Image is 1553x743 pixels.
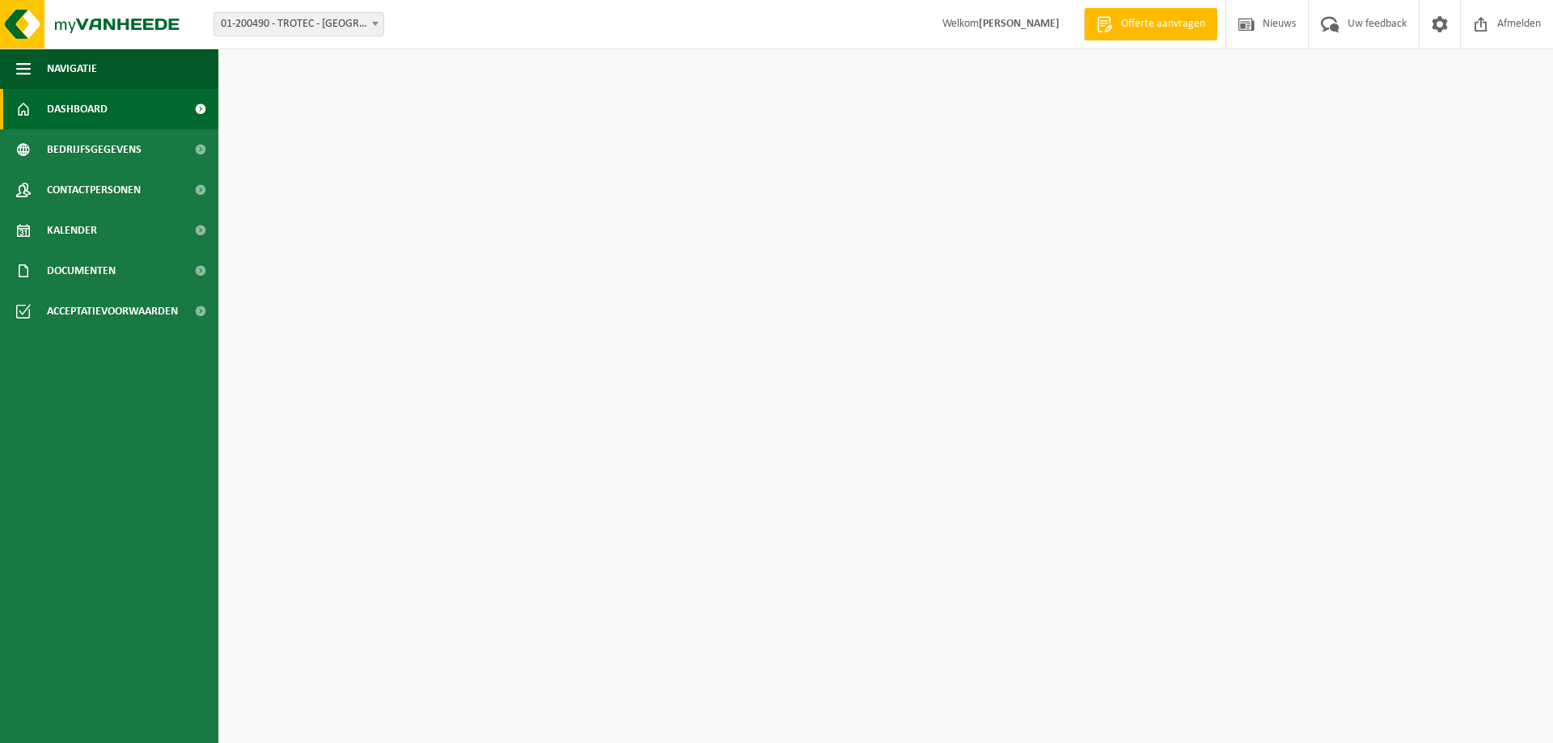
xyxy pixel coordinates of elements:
span: Bedrijfsgegevens [47,129,142,170]
span: Acceptatievoorwaarden [47,291,178,331]
span: Kalender [47,210,97,251]
span: Dashboard [47,89,108,129]
a: Offerte aanvragen [1084,8,1217,40]
span: Offerte aanvragen [1117,16,1209,32]
strong: [PERSON_NAME] [979,18,1060,30]
span: 01-200490 - TROTEC - VEURNE [214,12,384,36]
span: Navigatie [47,49,97,89]
span: Documenten [47,251,116,291]
span: Contactpersonen [47,170,141,210]
span: 01-200490 - TROTEC - VEURNE [214,13,383,36]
